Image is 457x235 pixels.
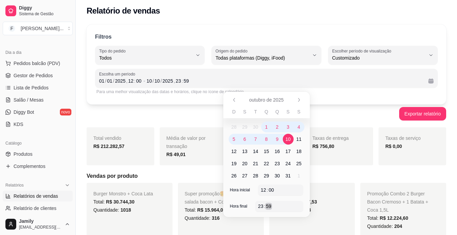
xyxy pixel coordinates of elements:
[276,136,279,143] span: 9
[385,135,420,141] span: Taxas de serviço
[264,160,269,167] span: 22
[154,78,161,84] div: mês, Data final,
[253,172,258,179] span: 28
[254,136,257,143] span: 7
[93,199,134,205] span: Total:
[239,122,250,132] span: segunda-feira, 29 de setembro de 2025
[283,122,294,132] span: sexta-feira, 3 de outubro de 2025 selecionado
[3,47,73,58] div: Dia a dia
[185,215,220,221] span: Quantidade:
[232,108,235,115] span: D
[239,158,250,169] span: segunda-feira, 20 de outubro de 2025
[426,76,436,86] button: Calendário
[160,78,162,84] div: /
[231,148,237,155] span: 12
[367,191,428,213] span: Promoção Combo 2 Burger Bacon Cremoso + 1 Batata + Coca 1,5L
[185,191,245,205] span: Super promoção🍔 2 Burger salada bacon + Coca 1,5L
[272,122,283,132] span: quinta-feira, 2 de outubro de 2025 selecionado
[175,78,182,84] div: hora, Data final,
[99,77,142,85] div: Data inicial
[212,215,220,221] span: 316
[14,193,58,199] span: Relatórios de vendas
[276,199,317,205] span: Total:
[114,78,126,84] div: ano, Data inicial,
[263,203,266,210] div: :
[3,22,73,35] button: Select a team
[254,108,257,115] span: T
[253,160,258,167] span: 21
[93,207,131,213] span: Quantidade:
[239,170,250,181] span: segunda-feira, 27 de outubro de 2025
[112,78,115,84] div: /
[93,144,124,149] strong: R$ 212.282,57
[380,215,408,221] span: R$ 12.224,60
[231,124,237,130] span: 28
[146,78,153,84] div: dia, Data final,
[250,122,261,132] span: terça-feira, 30 de setembro de 2025
[239,146,250,157] span: segunda-feira, 13 de outubro de 2025
[3,138,73,149] div: Catálogo
[134,78,136,84] div: :
[275,160,280,167] span: 23
[183,78,190,84] div: minuto, Data final,
[264,148,269,155] span: 15
[296,160,302,167] span: 25
[367,215,408,221] span: Total:
[272,146,283,157] span: quinta-feira, 16 de outubro de 2025
[135,78,142,84] div: minuto, Data inicial,
[253,148,258,155] span: 14
[312,144,334,149] strong: R$ 756,80
[294,158,304,169] span: sábado, 25 de outubro de 2025
[106,78,113,84] div: mês, Data inicial,
[265,124,268,130] span: 1
[143,77,145,85] span: -
[93,191,153,196] span: Burger Monstro + Coca Lata
[152,78,155,84] div: /
[265,203,272,210] div: minuto,
[294,122,304,132] span: sábado, 4 de outubro de 2025 selecionado
[242,124,248,130] span: 29
[105,78,107,84] div: /
[275,108,279,115] span: Q
[399,107,446,121] button: Exportar relatório
[250,134,261,145] span: terça-feira, 7 de outubro de 2025 selecionado
[233,136,235,143] span: 5
[162,78,174,84] div: ano, Data final,
[394,223,402,229] span: 204
[98,78,105,84] div: dia, Data inicial,
[312,135,348,141] span: Taxas de entrega
[229,158,239,169] span: domingo, 19 de outubro de 2025
[215,48,250,54] label: Origem do pedido
[14,151,32,157] span: Produtos
[243,108,246,115] span: S
[231,172,237,179] span: 26
[265,136,268,143] span: 8
[332,55,426,61] span: Customizado
[296,136,302,143] span: 11
[294,94,304,105] button: Próximo
[294,170,304,181] span: sábado, 1 de novembro de 2025
[261,146,272,157] span: quarta-feira, 15 de outubro de 2025
[261,158,272,169] span: quarta-feira, 22 de outubro de 2025
[294,134,304,145] span: sábado, 11 de outubro de 2025
[87,5,160,16] h2: Relatório de vendas
[229,146,239,157] span: domingo, 12 de outubro de 2025
[229,94,239,105] button: Anterior
[261,170,272,181] span: quarta-feira, 29 de outubro de 2025
[285,148,291,155] span: 17
[257,203,264,210] div: hora,
[275,172,280,179] span: 30
[332,48,393,54] label: Escolher período de visualização
[19,5,70,11] span: Diggy
[125,78,128,84] div: ,
[272,158,283,169] span: quinta-feira, 23 de outubro de 2025
[5,183,24,188] span: Relatórios
[285,172,291,179] span: 31
[99,71,434,77] span: Escolha um período
[106,199,134,205] span: R$ 30.744,30
[265,108,268,115] span: Q
[95,33,112,41] p: Filtros
[14,121,23,128] span: KDS
[287,124,290,130] span: 3
[242,148,248,155] span: 13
